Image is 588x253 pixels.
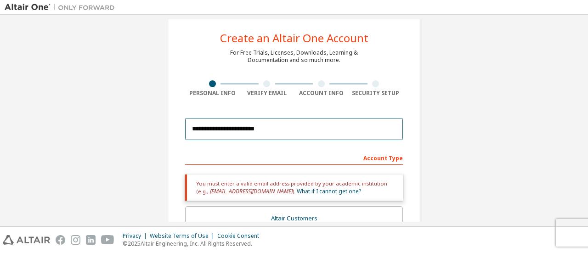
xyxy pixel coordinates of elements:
[240,90,294,97] div: Verify Email
[150,232,217,240] div: Website Terms of Use
[185,150,403,165] div: Account Type
[185,174,403,201] div: You must enter a valid email address provided by your academic institution (e.g., ).
[101,235,114,245] img: youtube.svg
[230,49,358,64] div: For Free Trials, Licenses, Downloads, Learning & Documentation and so much more.
[210,187,293,195] span: [EMAIL_ADDRESS][DOMAIN_NAME]
[294,90,349,97] div: Account Info
[123,240,265,247] p: © 2025 Altair Engineering, Inc. All Rights Reserved.
[349,90,403,97] div: Security Setup
[123,232,150,240] div: Privacy
[185,90,240,97] div: Personal Info
[220,33,368,44] div: Create an Altair One Account
[217,232,265,240] div: Cookie Consent
[5,3,119,12] img: Altair One
[297,187,361,195] a: What if I cannot get one?
[71,235,80,245] img: instagram.svg
[86,235,96,245] img: linkedin.svg
[191,212,397,225] div: Altair Customers
[56,235,65,245] img: facebook.svg
[3,235,50,245] img: altair_logo.svg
